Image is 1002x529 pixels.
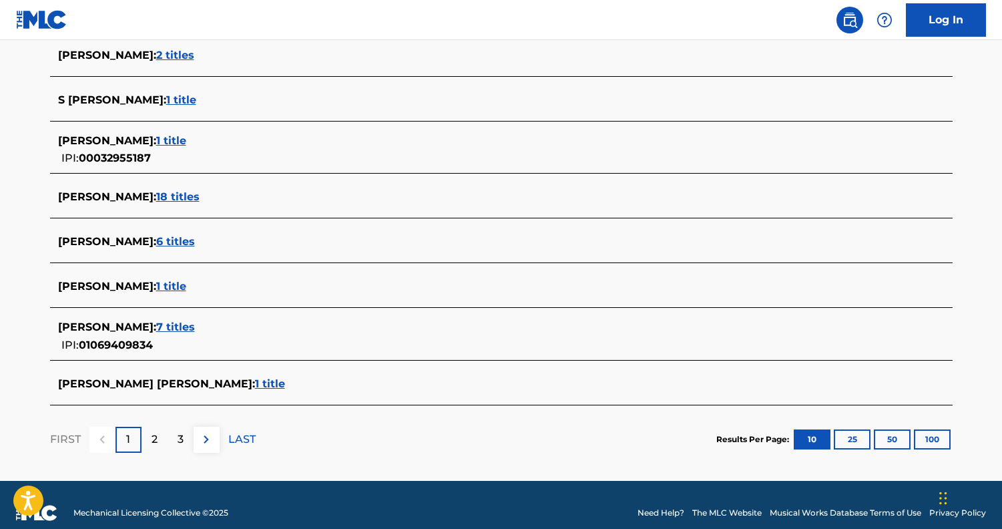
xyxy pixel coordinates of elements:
span: [PERSON_NAME] : [58,49,156,61]
img: logo [16,505,57,521]
button: 10 [794,429,830,450]
p: 3 [178,431,184,448]
span: 2 titles [156,49,194,61]
p: Results Per Page: [716,433,792,446]
span: 1 title [156,280,186,293]
span: 00032955187 [79,152,151,164]
button: 50 [874,429,911,450]
p: 1 [126,431,130,448]
span: 7 titles [156,321,195,333]
a: Log In [906,3,986,37]
a: Need Help? [638,507,684,519]
span: [PERSON_NAME] [PERSON_NAME] : [58,377,255,390]
p: 2 [152,431,158,448]
a: Musical Works Database Terms of Use [770,507,921,519]
a: Public Search [836,7,863,33]
a: Privacy Policy [929,507,986,519]
span: IPI: [61,152,79,164]
span: [PERSON_NAME] : [58,134,156,147]
a: The MLC Website [692,507,762,519]
span: 6 titles [156,235,195,248]
button: 25 [834,429,870,450]
div: Drag [939,478,947,518]
span: IPI: [61,339,79,351]
div: Help [871,7,898,33]
span: Mechanical Licensing Collective © 2025 [73,507,228,519]
p: LAST [228,431,256,448]
span: [PERSON_NAME] : [58,190,156,203]
img: search [842,12,858,28]
span: 18 titles [156,190,200,203]
span: [PERSON_NAME] : [58,321,156,333]
span: 1 title [166,94,196,106]
span: 1 title [255,377,285,390]
span: 01069409834 [79,339,153,351]
img: MLC Logo [16,10,67,29]
span: [PERSON_NAME] : [58,280,156,293]
img: help [876,12,893,28]
span: 1 title [156,134,186,147]
p: FIRST [50,431,81,448]
button: 100 [914,429,951,450]
iframe: Chat Widget [935,465,1002,529]
span: S [PERSON_NAME] : [58,94,166,106]
span: [PERSON_NAME] : [58,235,156,248]
img: right [198,431,214,448]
